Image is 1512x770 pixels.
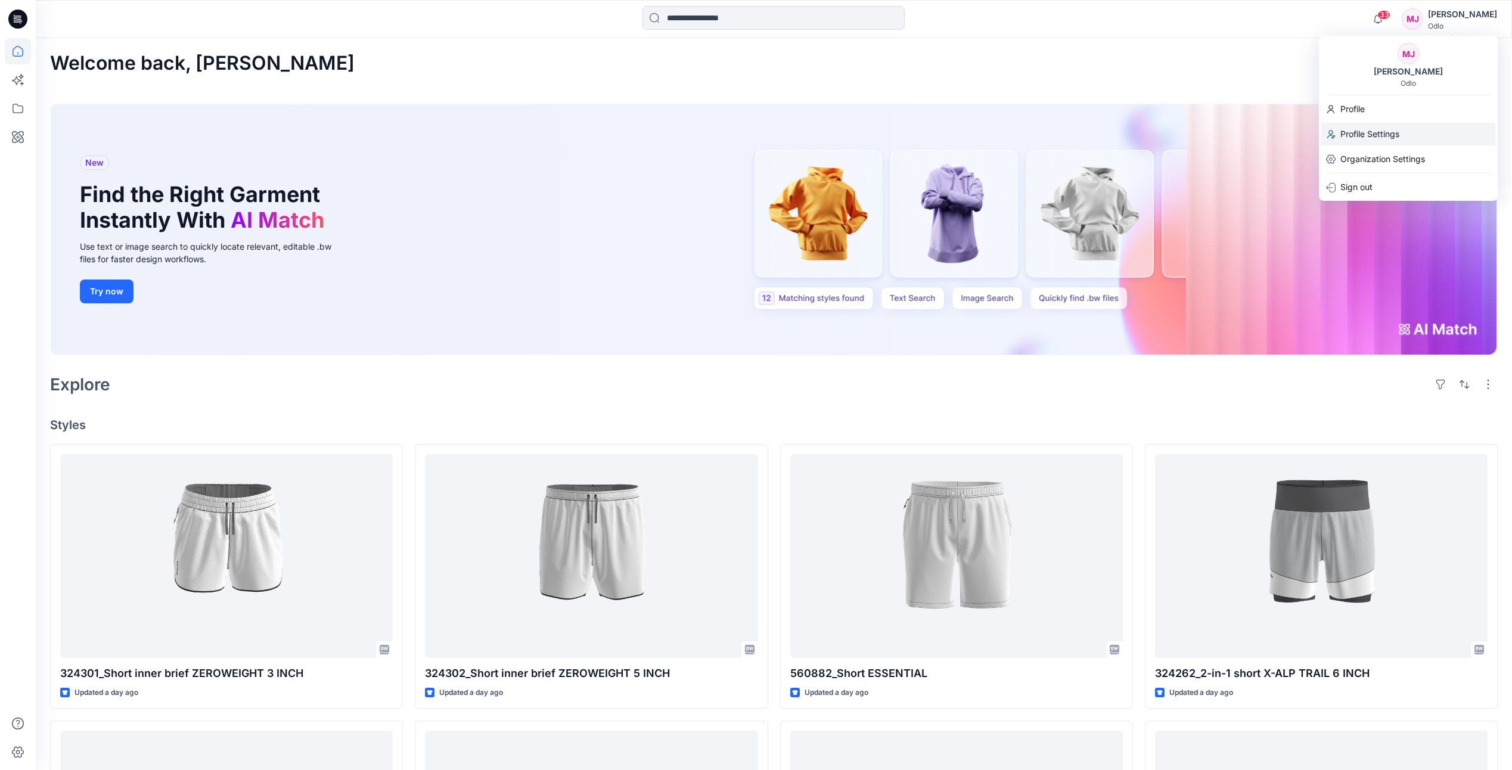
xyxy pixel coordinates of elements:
div: Use text or image search to quickly locate relevant, editable .bw files for faster design workflows. [80,240,348,265]
p: Sign out [1340,176,1373,198]
a: 560882_Short ESSENTIAL [790,454,1123,657]
a: Organization Settings [1319,148,1498,170]
p: 324262_2-in-1 short X-ALP TRAIL 6 INCH [1155,665,1488,682]
p: 324302_Short inner brief ZEROWEIGHT 5 INCH [425,665,757,682]
p: Updated a day ago [74,687,138,699]
div: MJ [1398,43,1419,64]
div: Odlo [1401,79,1416,88]
a: 324301_Short inner brief ZEROWEIGHT 3 INCH [60,454,393,657]
div: MJ [1402,8,1423,30]
p: Profile Settings [1340,123,1399,145]
span: New [85,156,104,170]
span: AI Match [231,207,324,233]
p: Updated a day ago [1169,687,1233,699]
div: [PERSON_NAME] [1367,64,1450,79]
button: Try now [80,280,133,303]
a: Profile [1319,98,1498,120]
p: 324301_Short inner brief ZEROWEIGHT 3 INCH [60,665,393,682]
p: Updated a day ago [805,687,868,699]
p: Profile [1340,98,1365,120]
div: [PERSON_NAME] [1428,7,1497,21]
h4: Styles [50,418,1498,432]
a: Profile Settings [1319,123,1498,145]
h2: Explore [50,375,110,394]
h1: Find the Right Garment Instantly With [80,182,330,233]
span: 33 [1377,10,1390,20]
p: Organization Settings [1340,148,1425,170]
div: Odlo [1428,21,1497,30]
p: Updated a day ago [439,687,503,699]
h2: Welcome back, [PERSON_NAME] [50,52,355,74]
a: 324302_Short inner brief ZEROWEIGHT 5 INCH [425,454,757,657]
a: 324262_2-in-1 short X-ALP TRAIL 6 INCH [1155,454,1488,657]
p: 560882_Short ESSENTIAL [790,665,1123,682]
